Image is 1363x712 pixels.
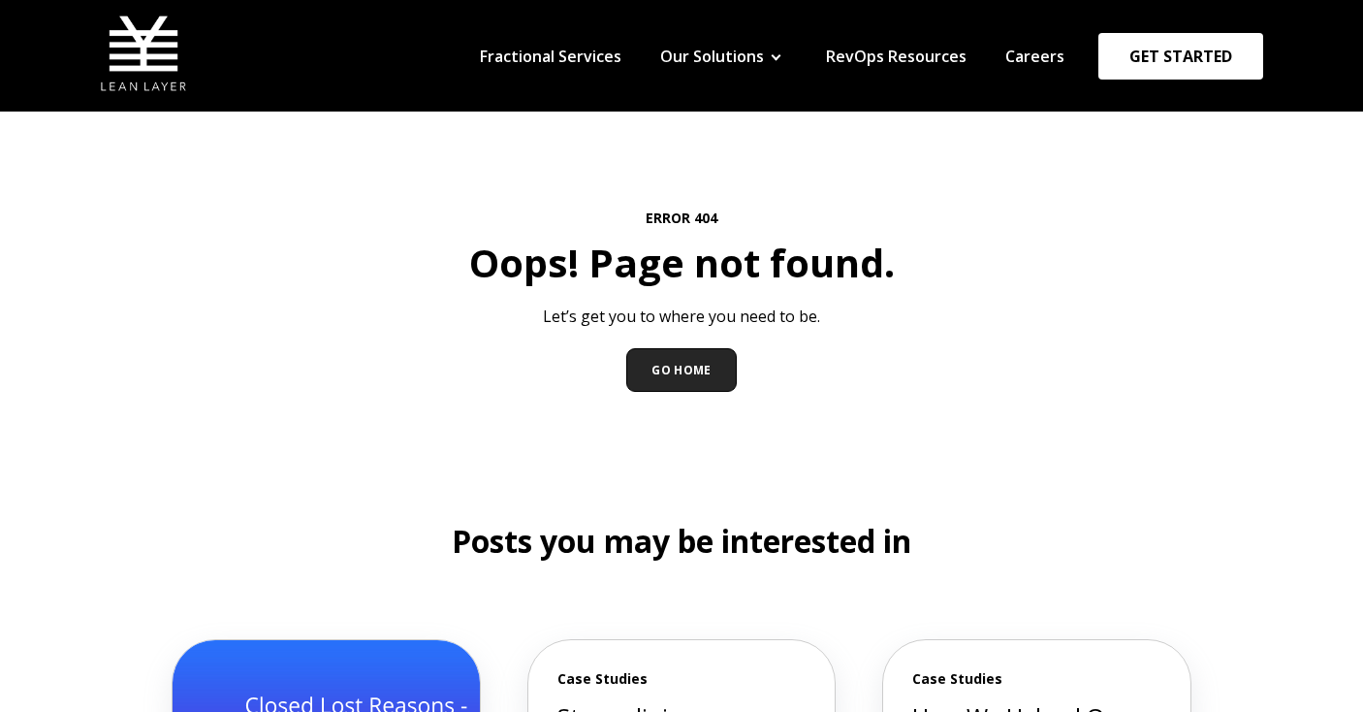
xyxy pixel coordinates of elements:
[148,236,1215,290] h1: Oops! Page not found.
[912,669,1161,689] span: Case Studies
[626,348,737,392] a: GO HOME
[148,209,1215,228] span: ERROR 404
[480,46,621,67] a: Fractional Services
[460,46,1084,67] div: Navigation Menu
[826,46,967,67] a: RevOps Resources
[557,669,807,689] span: Case Studies
[660,46,764,67] a: Our Solutions
[100,10,187,97] img: Lean Layer Logo
[148,520,1215,564] h2: Posts you may be interested in
[148,306,1215,327] p: Let’s get you to where you need to be.
[1098,33,1263,80] a: GET STARTED
[1005,46,1064,67] a: Careers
